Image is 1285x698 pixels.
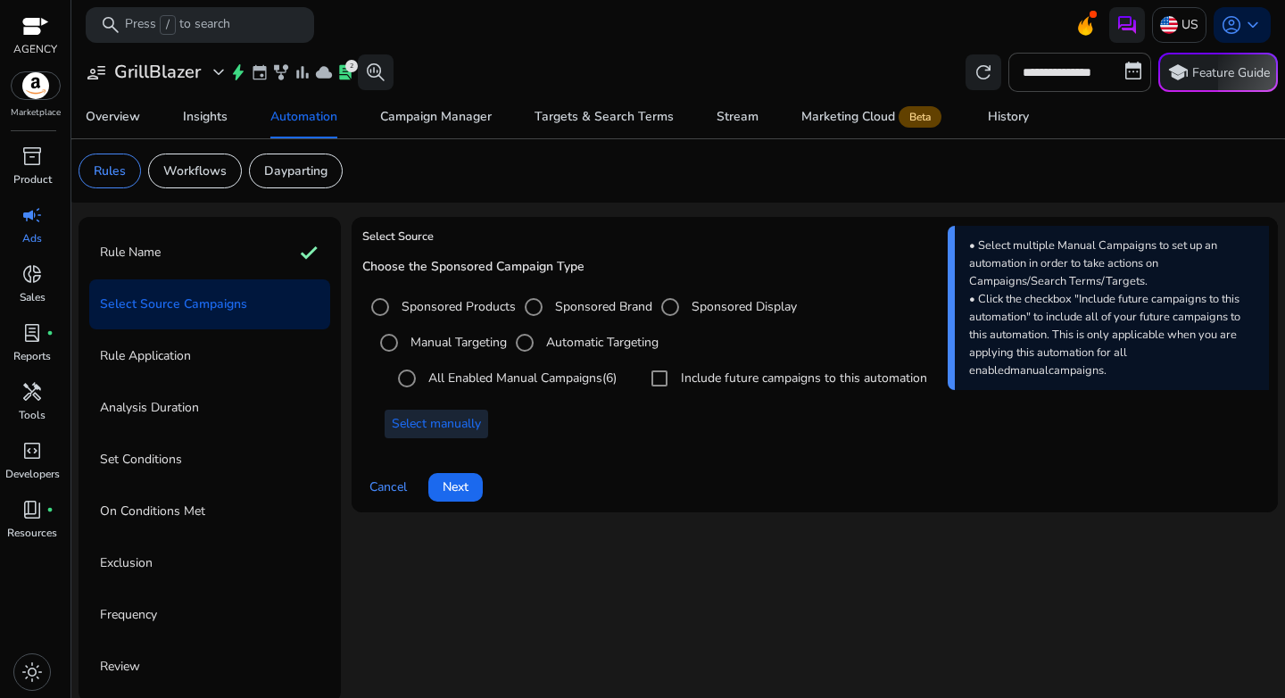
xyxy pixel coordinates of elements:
[13,41,57,57] p: AGENCY
[358,54,394,90] button: search_insights
[1160,16,1178,34] img: us.svg
[362,296,797,316] mat-radio-group: Select targeting option
[389,361,617,396] mat-radio-group: Select an option
[100,394,199,422] p: Analysis Duration
[362,228,1267,260] h4: Select Source
[315,63,333,81] span: cloud
[86,111,140,123] div: Overview
[183,111,228,123] div: Insights
[1242,14,1264,36] span: keyboard_arrow_down
[899,106,941,128] span: Beta
[100,549,153,578] p: Exclusion
[13,171,52,187] p: Product
[160,15,176,35] span: /
[380,111,492,123] div: Campaign Manager
[208,62,229,83] span: expand_more
[94,162,126,180] p: Rules
[398,297,516,316] label: Sponsored Products
[443,478,468,496] span: Next
[100,445,182,474] p: Set Conditions
[5,466,60,482] p: Developers
[100,601,157,629] p: Frequency
[100,14,121,36] span: search
[407,333,507,352] label: Manual Targeting
[535,111,674,123] div: Targets & Search Terms
[12,72,60,99] img: amazon.svg
[969,291,1240,378] span: • Click the checkbox "Include future campaigns to this automation" to include all of your future ...
[717,111,759,123] div: Stream
[1010,362,1049,378] span: manual
[688,297,797,316] label: Sponsored Display
[270,111,337,123] div: Automation
[371,332,659,352] mat-radio-group: Select targeting option
[362,473,414,502] button: Cancel
[966,54,1001,90] button: refresh
[100,652,140,681] p: Review
[336,63,354,81] span: lab_profile
[100,497,205,526] p: On Conditions Met
[229,63,247,81] span: bolt
[46,506,54,513] span: fiber_manual_record
[264,162,327,180] p: Dayparting
[369,478,407,496] span: Cancel
[21,145,43,167] span: inventory_2
[100,238,161,267] p: Rule Name
[114,62,201,83] h3: GrillBlazer
[365,62,386,83] span: search_insights
[21,499,43,520] span: book_4
[21,204,43,226] span: campaign
[21,440,43,461] span: code_blocks
[428,473,483,502] button: Next
[125,15,230,35] p: Press to search
[163,162,227,180] p: Workflows
[1158,53,1278,92] button: schoolFeature Guide
[21,661,43,683] span: light_mode
[551,297,652,316] label: Sponsored Brand
[46,329,54,337] span: fiber_manual_record
[21,322,43,344] span: lab_profile
[362,260,1267,275] h5: Choose the Sponsored Campaign Type
[973,62,994,83] span: refresh
[21,263,43,285] span: donut_small
[19,407,46,423] p: Tools
[948,226,1269,390] div: • Select multiple Manual Campaigns to set up an automation in order to take actions on Campaigns/...
[21,381,43,403] span: handyman
[1167,62,1189,83] span: school
[100,342,191,370] p: Rule Application
[988,111,1029,123] div: History
[677,369,927,387] label: Include future campaigns to this automation
[13,348,51,364] p: Reports
[801,110,945,124] div: Marketing Cloud
[294,63,311,81] span: bar_chart
[7,525,57,541] p: Resources
[298,238,319,267] mat-icon: check
[20,289,46,305] p: Sales
[425,369,617,387] label: All Enabled Manual Campaigns
[11,106,61,120] p: Marketplace
[86,62,107,83] span: user_attributes
[385,410,488,438] button: Select manually
[100,290,247,319] p: Select Source Campaigns
[272,63,290,81] span: family_history
[543,333,659,352] label: Automatic Targeting
[1221,14,1242,36] span: account_circle
[1192,64,1270,82] p: Feature Guide
[1181,9,1198,40] p: US
[22,230,42,246] p: Ads
[345,60,358,72] div: 2
[602,370,617,386] span: (6)
[392,414,481,433] span: Select manually
[251,63,269,81] span: event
